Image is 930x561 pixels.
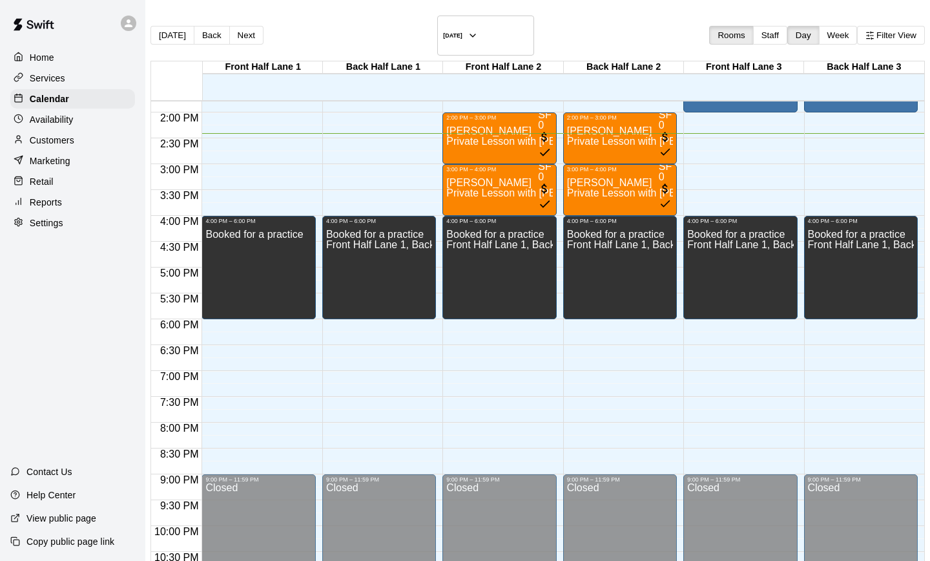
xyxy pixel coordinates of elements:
p: Customers [30,134,74,147]
p: Reports [30,196,62,209]
span: 3:30 PM [157,190,202,201]
div: 3:00 PM – 4:00 PM: Jacob Cibula [442,164,556,216]
a: Calendar [10,89,135,109]
div: 4:00 PM – 6:00 PM [687,218,793,224]
span: All customers have paid [538,134,551,160]
span: All customers have paid [659,134,672,160]
div: 4:00 PM – 6:00 PM [567,218,673,224]
div: 4:00 PM – 6:00 PM: Booked for a practice [804,216,918,319]
button: Rooms [709,26,753,45]
span: 10:00 PM [151,526,201,537]
span: 9:30 PM [157,500,202,511]
div: Retail [10,172,135,191]
p: Settings [30,217,63,229]
span: Private Lesson with [PERSON_NAME] [446,136,624,147]
div: 4:00 PM – 6:00 PM [326,218,432,224]
div: 9:00 PM – 11:59 PM [326,476,432,483]
span: 2:30 PM [157,138,202,149]
h6: [DATE] [443,32,462,39]
a: Settings [10,213,135,233]
span: Private Lesson with [PERSON_NAME] [446,187,624,198]
div: Back Half Lane 3 [804,61,924,74]
span: 6:30 PM [157,345,202,356]
div: 3:00 PM – 4:00 PM: Jacob Cibula [563,164,677,216]
div: 4:00 PM – 6:00 PM: Booked for a practice [201,216,315,319]
span: Private Lesson with [PERSON_NAME] [567,187,745,198]
button: Back [194,26,230,45]
span: SF [538,109,551,120]
div: 9:00 PM – 11:59 PM [687,476,793,483]
p: Retail [30,175,54,188]
p: Copy public page link [26,535,114,548]
span: Front Half Lane 1, Back Half Lane 1, [GEOGRAPHIC_DATA] 2, Back [GEOGRAPHIC_DATA] 3, Back Half Lane 3 [326,239,845,250]
p: Availability [30,113,74,126]
div: 9:00 PM – 11:59 PM [808,476,914,483]
span: Sam Freedman [659,162,672,182]
span: 4:00 PM [157,216,202,227]
div: 3:00 PM – 4:00 PM [567,166,673,173]
div: 4:00 PM – 6:00 PM: Booked for a practice [322,216,436,319]
div: 4:00 PM – 6:00 PM [446,218,552,224]
div: 4:00 PM – 6:00 PM: Booked for a practice [442,216,556,319]
p: Marketing [30,154,70,167]
span: 6:00 PM [157,319,202,330]
div: 9:00 PM – 11:59 PM [567,476,673,483]
button: [DATE] [150,26,194,45]
div: 3:00 PM – 4:00 PM [446,166,552,173]
div: Front Half Lane 3 [684,61,804,74]
div: Sam Freedman [659,110,672,120]
div: 2:00 PM – 3:00 PM [567,114,673,121]
p: Help Center [26,489,76,502]
span: 0 [659,171,665,182]
div: Sam Freedman [538,162,551,172]
a: Services [10,69,135,88]
p: Calendar [30,92,69,105]
a: Home [10,48,135,67]
span: 0 [538,171,544,182]
div: 4:00 PM – 6:00 PM: Booked for a practice [683,216,797,319]
button: Filter View [857,26,925,45]
div: Sam Freedman [538,110,551,120]
div: 2:00 PM – 3:00 PM [446,114,552,121]
a: Customers [10,131,135,150]
span: 8:00 PM [157,423,202,434]
span: 0 [538,120,544,131]
a: Availability [10,110,135,129]
span: 9:00 PM [157,474,202,485]
div: 4:00 PM – 6:00 PM: Booked for a practice [563,216,677,319]
span: Sam Freedman [659,110,672,131]
a: Reports [10,193,135,212]
p: View public page [26,512,96,525]
span: SF [538,161,551,172]
span: Sam Freedman [538,110,551,131]
span: 7:00 PM [157,371,202,382]
div: 9:00 PM – 11:59 PM [205,476,311,483]
div: 2:00 PM – 3:00 PM: Jacob Cibula [563,112,677,164]
span: 2:00 PM [157,112,202,123]
div: Front Half Lane 2 [443,61,563,74]
span: 8:30 PM [157,449,202,460]
p: Services [30,72,65,85]
div: Back Half Lane 2 [564,61,684,74]
span: 3:00 PM [157,164,202,175]
div: Back Half Lane 1 [323,61,443,74]
div: 4:00 PM – 6:00 PM [808,218,914,224]
span: All customers have paid [659,186,672,212]
span: SF [659,109,672,120]
span: 7:30 PM [157,397,202,408]
button: Day [787,26,820,45]
div: Sam Freedman [659,162,672,172]
span: All customers have paid [538,186,551,212]
button: Staff [753,26,787,45]
span: Private Lesson with [PERSON_NAME] [567,136,745,147]
button: Week [819,26,858,45]
a: Marketing [10,151,135,171]
button: Next [229,26,263,45]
